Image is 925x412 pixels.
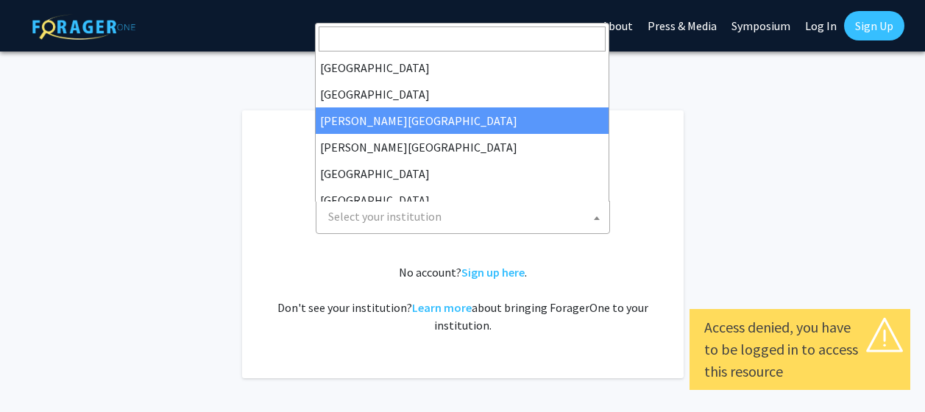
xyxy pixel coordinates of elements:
div: No account? . Don't see your institution? about bringing ForagerOne to your institution. [272,263,654,334]
span: Select your institution [316,201,610,234]
span: Select your institution [322,202,609,232]
input: Search [319,26,606,51]
li: [GEOGRAPHIC_DATA] [316,54,609,81]
a: Sign Up [844,11,904,40]
span: Select your institution [328,209,442,224]
li: [GEOGRAPHIC_DATA] [316,187,609,213]
div: Access denied, you have to be logged in to access this resource [704,316,896,383]
img: ForagerOne Logo [32,14,135,40]
li: [GEOGRAPHIC_DATA] [316,81,609,107]
li: [PERSON_NAME][GEOGRAPHIC_DATA] [316,134,609,160]
a: Learn more about bringing ForagerOne to your institution [412,300,472,315]
a: Sign up here [461,265,525,280]
li: [GEOGRAPHIC_DATA] [316,160,609,187]
h1: Log In [272,140,654,175]
li: [PERSON_NAME][GEOGRAPHIC_DATA] [316,107,609,134]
